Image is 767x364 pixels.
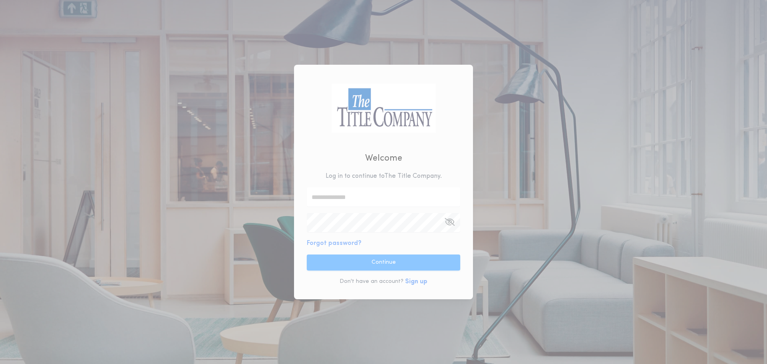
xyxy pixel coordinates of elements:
[340,278,403,286] p: Don't have an account?
[365,152,402,165] h2: Welcome
[331,84,436,133] img: logo
[307,255,460,271] button: Continue
[405,277,427,286] button: Sign up
[307,239,362,248] button: Forgot password?
[326,171,442,181] p: Log in to continue to The Title Company .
